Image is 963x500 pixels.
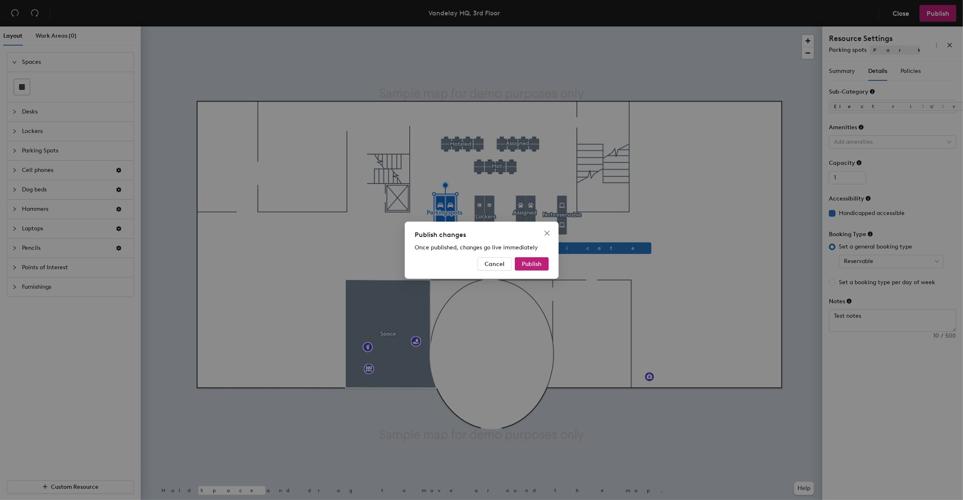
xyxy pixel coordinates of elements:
button: Cancel [478,257,512,271]
span: Publish [522,260,542,267]
span: Close [540,230,554,237]
div: Publish changes [415,230,549,240]
span: Once published, changes go live immediately [415,244,538,251]
button: Close [540,227,554,240]
button: Publish [515,257,549,271]
span: close [544,230,550,237]
span: Cancel [485,260,504,267]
